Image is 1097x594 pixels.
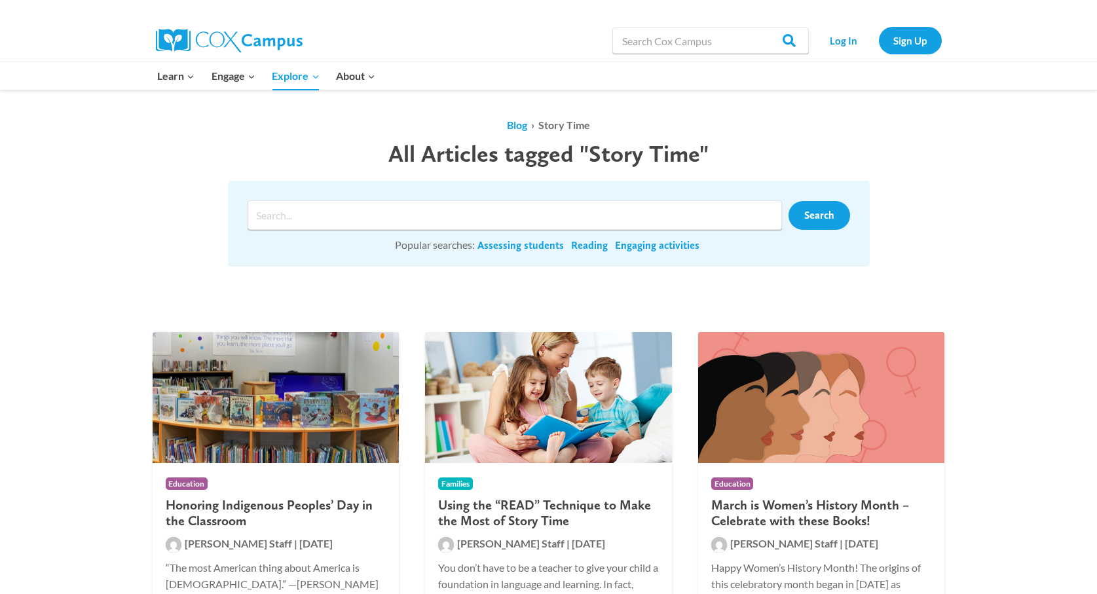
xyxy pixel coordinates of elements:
input: Search Cox Campus [612,28,809,54]
span: | [294,537,297,549]
img: Cox Campus [156,29,303,52]
span: Education [166,477,208,490]
a: Sign Up [879,27,942,54]
span: [DATE] [299,537,333,549]
span: [DATE] [572,537,605,549]
a: Assessing students [477,238,564,253]
span: Engage [212,67,255,84]
span: Search [804,209,834,221]
span: Explore [272,67,319,84]
nav: Secondary Navigation [815,27,942,54]
a: Blog [507,119,527,131]
a: Log In [815,27,872,54]
h2: March is Women’s History Month – Celebrate with these Books! [711,497,932,529]
input: Search input [248,200,782,230]
span: Popular searches: [395,238,475,251]
span: | [567,537,570,549]
span: [DATE] [845,537,878,549]
nav: Primary Navigation [149,62,384,90]
span: All Articles tagged "Story Time" [388,139,709,168]
span: Families [438,477,473,490]
ol: › [228,117,870,134]
a: Reading [571,238,608,253]
span: Education [711,477,754,490]
a: Search [789,201,850,230]
span: [PERSON_NAME] Staff [457,537,565,549]
span: Learn [157,67,195,84]
a: Engaging activities [615,238,699,253]
span: Story Time [538,119,590,131]
h2: Using the “READ” Technique to Make the Most of Story Time [438,497,659,529]
form: Search form [248,200,789,230]
span: | [840,537,843,549]
h2: Honoring Indigenous Peoples’ Day in the Classroom [166,497,386,529]
span: About [336,67,375,84]
span: [PERSON_NAME] Staff [730,537,838,549]
span: [PERSON_NAME] Staff [185,537,292,549]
